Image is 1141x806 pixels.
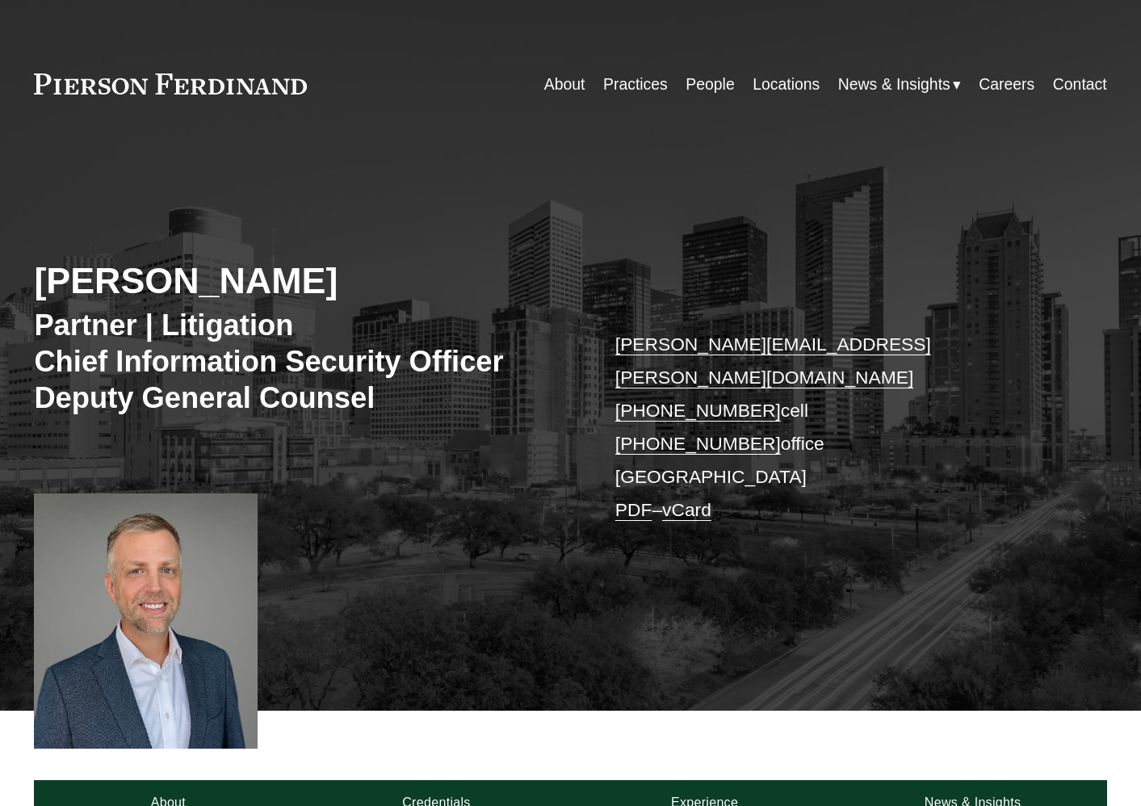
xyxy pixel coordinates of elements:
[979,69,1034,100] a: Careers
[603,69,668,100] a: Practices
[662,499,711,520] a: vCard
[615,334,931,388] a: [PERSON_NAME][EMAIL_ADDRESS][PERSON_NAME][DOMAIN_NAME]
[838,70,950,99] span: News & Insights
[1053,69,1107,100] a: Contact
[686,69,734,100] a: People
[615,400,781,421] a: [PHONE_NUMBER]
[838,69,961,100] a: folder dropdown
[615,433,781,454] a: [PHONE_NUMBER]
[753,69,820,100] a: Locations
[34,308,570,417] h3: Partner | Litigation Chief Information Security Officer Deputy General Counsel
[544,69,585,100] a: About
[34,258,570,302] h2: [PERSON_NAME]
[615,328,1062,527] p: cell office [GEOGRAPHIC_DATA] –
[615,499,652,520] a: PDF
